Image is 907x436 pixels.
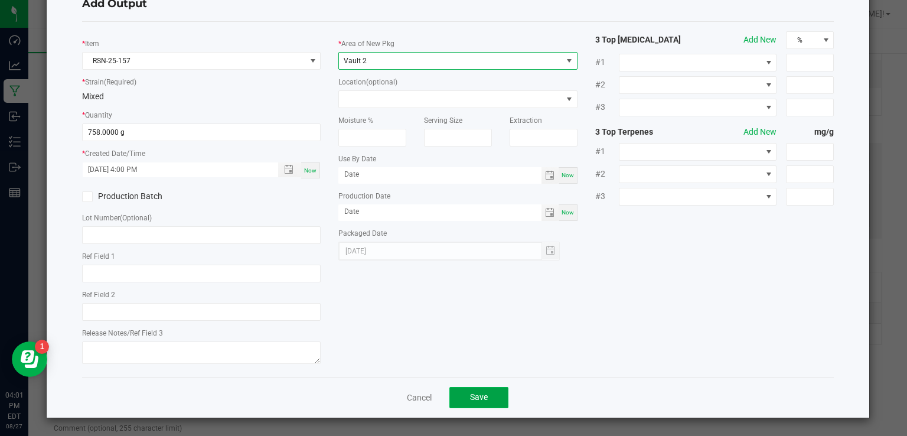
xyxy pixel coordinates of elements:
strong: 3 Top Terpenes [595,126,691,138]
span: Vault 2 [344,57,367,65]
label: Area of New Pkg [341,38,394,49]
span: (Required) [104,78,136,86]
a: Cancel [407,392,432,404]
iframe: Resource center unread badge [35,340,49,354]
span: Now [562,209,574,216]
label: Packaged Date [338,228,387,239]
span: (optional) [366,78,397,86]
label: Moisture % [338,115,373,126]
strong: mg/g [786,126,834,138]
label: Serving Size [424,115,462,126]
label: Location [338,77,397,87]
label: Strain [85,77,136,87]
span: #2 [595,168,619,180]
input: Date [338,204,541,219]
label: Production Batch [82,190,193,203]
label: Created Date/Time [85,148,145,159]
span: Now [304,167,317,174]
span: % [787,32,818,48]
span: Now [562,172,574,178]
span: (Optional) [120,214,152,222]
strong: 3 Top [MEDICAL_DATA] [595,34,691,46]
span: Toggle calendar [541,167,559,184]
button: Add New [743,126,777,138]
span: Toggle popup [278,162,301,177]
span: #1 [595,145,619,158]
button: Save [449,387,508,408]
label: Ref Field 2 [82,289,115,300]
span: #3 [595,190,619,203]
span: RSN-25-157 [83,53,306,69]
label: Ref Field 1 [82,251,115,262]
input: Created Datetime [83,162,266,177]
input: Date [338,167,541,182]
span: Toggle calendar [541,204,559,221]
label: Lot Number [82,213,152,223]
span: #1 [595,56,619,69]
label: Extraction [510,115,542,126]
span: #2 [595,79,619,91]
span: Save [470,392,488,402]
button: Add New [743,34,777,46]
iframe: Resource center [12,341,47,377]
label: Quantity [85,110,112,121]
label: Item [85,38,99,49]
label: Release Notes/Ref Field 3 [82,328,163,339]
span: #3 [595,101,619,113]
span: Mixed [82,92,104,101]
label: Use By Date [338,154,376,164]
label: Production Date [338,191,390,201]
